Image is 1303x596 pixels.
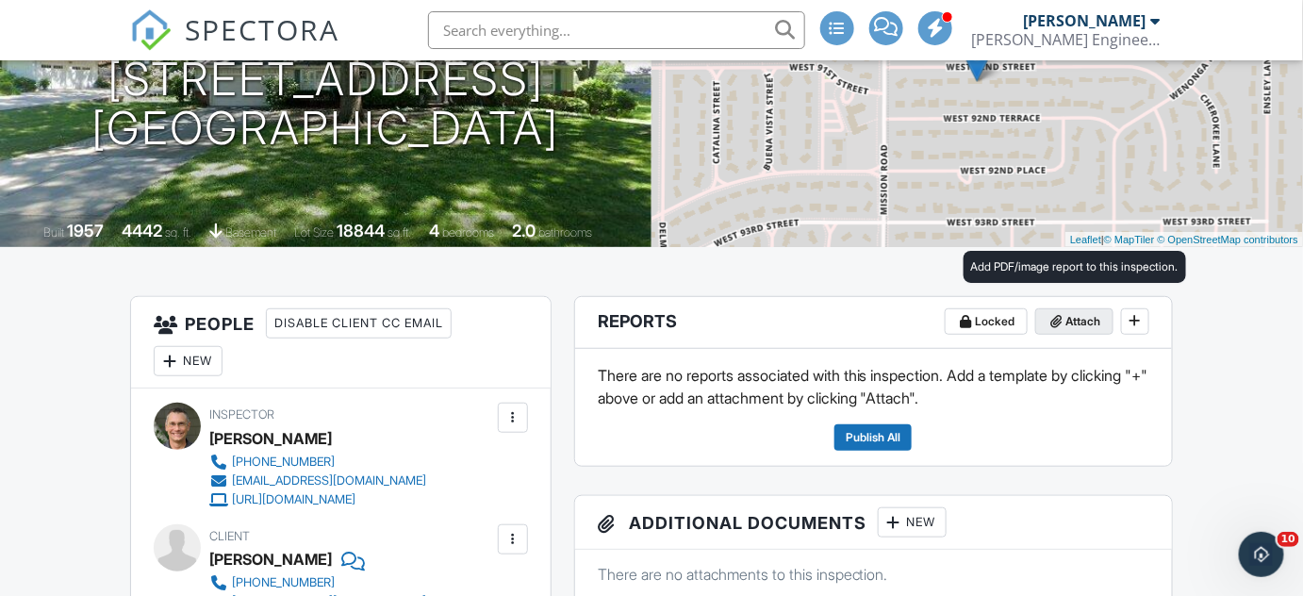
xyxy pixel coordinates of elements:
[443,225,495,240] span: bedrooms
[154,346,223,376] div: New
[428,11,805,49] input: Search everything...
[1065,232,1303,248] div: |
[130,9,172,51] img: The Best Home Inspection Software - Spectora
[209,529,250,543] span: Client
[878,507,947,538] div: New
[539,225,593,240] span: bathrooms
[232,575,335,590] div: [PHONE_NUMBER]
[295,225,335,240] span: Lot Size
[575,496,1172,550] h3: Additional Documents
[209,453,426,472] a: [PHONE_NUMBER]
[123,221,163,240] div: 4442
[232,455,335,470] div: [PHONE_NUMBER]
[972,30,1161,49] div: Schroeder Engineering, LLC
[1104,234,1155,245] a: © MapTiler
[1239,532,1284,577] iframe: Intercom live chat
[185,9,339,49] span: SPECTORA
[388,225,412,240] span: sq.ft.
[130,25,339,65] a: SPECTORA
[131,297,551,389] h3: People
[209,545,332,573] div: [PERSON_NAME]
[68,221,105,240] div: 1957
[232,492,355,507] div: [URL][DOMAIN_NAME]
[1024,11,1146,30] div: [PERSON_NAME]
[209,573,493,592] a: [PHONE_NUMBER]
[209,490,426,509] a: [URL][DOMAIN_NAME]
[209,472,426,490] a: [EMAIL_ADDRESS][DOMAIN_NAME]
[44,225,65,240] span: Built
[1158,234,1298,245] a: © OpenStreetMap contributors
[1070,234,1101,245] a: Leaflet
[232,473,426,488] div: [EMAIL_ADDRESS][DOMAIN_NAME]
[430,221,440,240] div: 4
[166,225,192,240] span: sq. ft.
[226,225,277,240] span: basement
[598,564,1149,585] p: There are no attachments to this inspection.
[209,424,332,453] div: [PERSON_NAME]
[92,55,560,155] h1: [STREET_ADDRESS] [GEOGRAPHIC_DATA]
[338,221,386,240] div: 18844
[513,221,536,240] div: 2.0
[266,308,452,339] div: Disable Client CC Email
[209,407,274,422] span: Inspector
[1278,532,1299,547] span: 10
